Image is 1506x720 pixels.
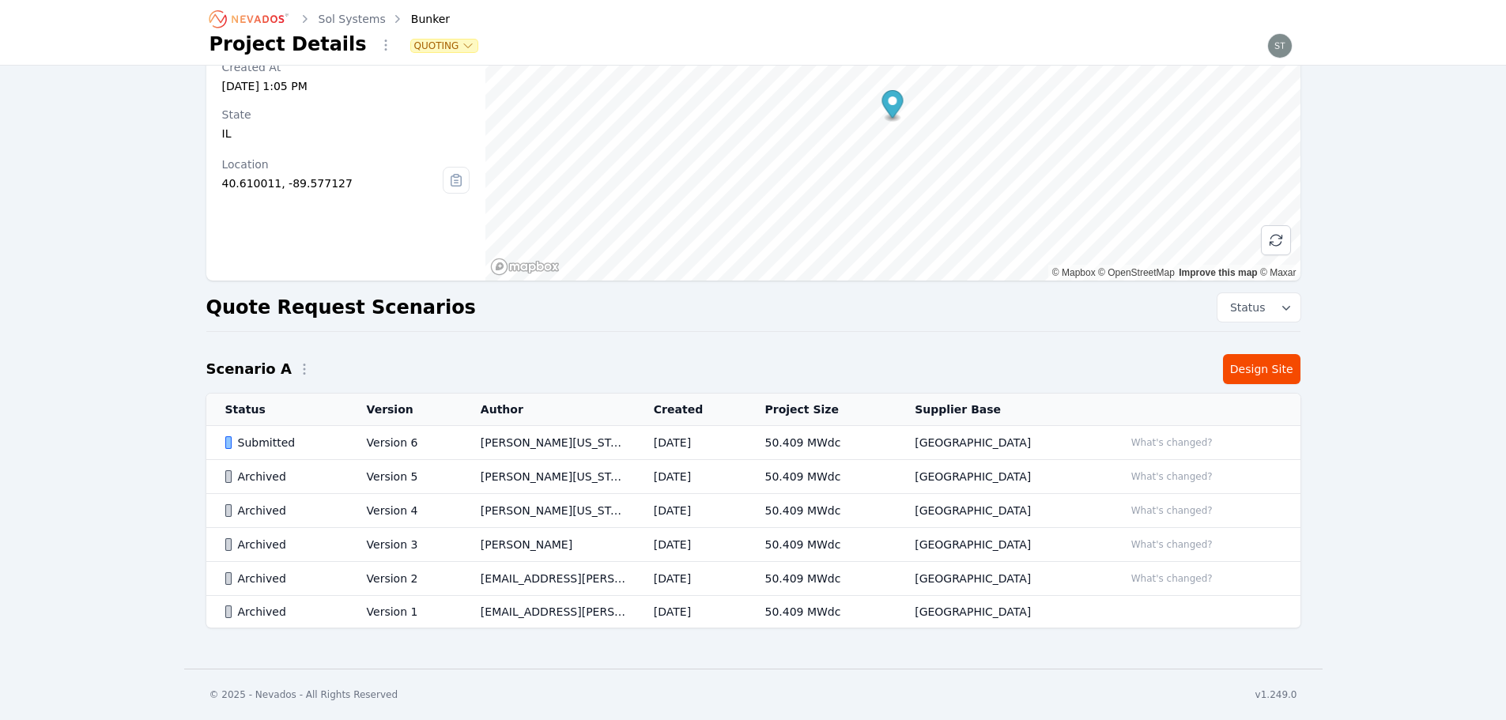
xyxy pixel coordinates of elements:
[348,596,462,628] td: Version 1
[209,6,451,32] nav: Breadcrumb
[348,562,462,596] td: Version 2
[1255,688,1297,701] div: v1.249.0
[348,426,462,460] td: Version 6
[206,426,1300,460] tr: SubmittedVersion 6[PERSON_NAME][US_STATE][DATE]50.409 MWdc[GEOGRAPHIC_DATA]What's changed?
[490,258,560,276] a: Mapbox homepage
[635,596,746,628] td: [DATE]
[896,562,1104,596] td: [GEOGRAPHIC_DATA]
[206,358,292,380] h2: Scenario A
[635,460,746,494] td: [DATE]
[206,460,1300,494] tr: ArchivedVersion 5[PERSON_NAME][US_STATE][DATE]50.409 MWdc[GEOGRAPHIC_DATA]What's changed?
[896,494,1104,528] td: [GEOGRAPHIC_DATA]
[745,460,896,494] td: 50.409 MWdc
[206,596,1300,628] tr: ArchivedVersion 1[EMAIL_ADDRESS][PERSON_NAME][DOMAIN_NAME][DATE]50.409 MWdc[GEOGRAPHIC_DATA]
[635,394,746,426] th: Created
[745,494,896,528] td: 50.409 MWdc
[882,90,904,123] div: Map marker
[462,494,635,528] td: [PERSON_NAME][US_STATE]
[462,596,635,628] td: [EMAIL_ADDRESS][PERSON_NAME][DOMAIN_NAME]
[222,126,470,141] div: IL
[348,528,462,562] td: Version 3
[896,394,1104,426] th: Supplier Base
[1098,267,1175,278] a: OpenStreetMap
[1223,354,1300,384] a: Design Site
[348,394,462,426] th: Version
[635,562,746,596] td: [DATE]
[225,503,340,518] div: Archived
[462,460,635,494] td: [PERSON_NAME][US_STATE]
[348,494,462,528] td: Version 4
[1267,33,1293,58] img: steve.mustaro@nevados.solar
[222,59,470,75] div: Created At
[896,528,1104,562] td: [GEOGRAPHIC_DATA]
[348,460,462,494] td: Version 5
[462,562,635,596] td: [EMAIL_ADDRESS][PERSON_NAME][DOMAIN_NAME]
[319,11,386,27] a: Sol Systems
[225,537,340,552] div: Archived
[745,426,896,460] td: 50.409 MWdc
[896,426,1104,460] td: [GEOGRAPHIC_DATA]
[1217,293,1300,322] button: Status
[389,11,450,27] div: Bunker
[411,40,478,52] button: Quoting
[462,426,635,460] td: [PERSON_NAME][US_STATE]
[1124,536,1220,553] button: What's changed?
[1124,502,1220,519] button: What's changed?
[635,494,746,528] td: [DATE]
[225,469,340,484] div: Archived
[1124,570,1220,587] button: What's changed?
[225,571,340,586] div: Archived
[462,528,635,562] td: [PERSON_NAME]
[462,394,635,426] th: Author
[745,596,896,628] td: 50.409 MWdc
[206,394,348,426] th: Status
[206,295,476,320] h2: Quote Request Scenarios
[745,528,896,562] td: 50.409 MWdc
[206,562,1300,596] tr: ArchivedVersion 2[EMAIL_ADDRESS][PERSON_NAME][DOMAIN_NAME][DATE]50.409 MWdc[GEOGRAPHIC_DATA]What'...
[1224,300,1266,315] span: Status
[222,156,443,172] div: Location
[222,175,443,191] div: 40.610011, -89.577127
[206,494,1300,528] tr: ArchivedVersion 4[PERSON_NAME][US_STATE][DATE]50.409 MWdc[GEOGRAPHIC_DATA]What's changed?
[635,426,746,460] td: [DATE]
[222,78,470,94] div: [DATE] 1:05 PM
[896,460,1104,494] td: [GEOGRAPHIC_DATA]
[222,107,470,123] div: State
[1052,267,1096,278] a: Mapbox
[1124,434,1220,451] button: What's changed?
[745,562,896,596] td: 50.409 MWdc
[209,688,398,701] div: © 2025 - Nevados - All Rights Reserved
[896,596,1104,628] td: [GEOGRAPHIC_DATA]
[1179,267,1257,278] a: Improve this map
[635,528,746,562] td: [DATE]
[1124,468,1220,485] button: What's changed?
[209,32,367,57] h1: Project Details
[206,528,1300,562] tr: ArchivedVersion 3[PERSON_NAME][DATE]50.409 MWdc[GEOGRAPHIC_DATA]What's changed?
[1260,267,1297,278] a: Maxar
[225,435,340,450] div: Submitted
[225,604,340,620] div: Archived
[745,394,896,426] th: Project Size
